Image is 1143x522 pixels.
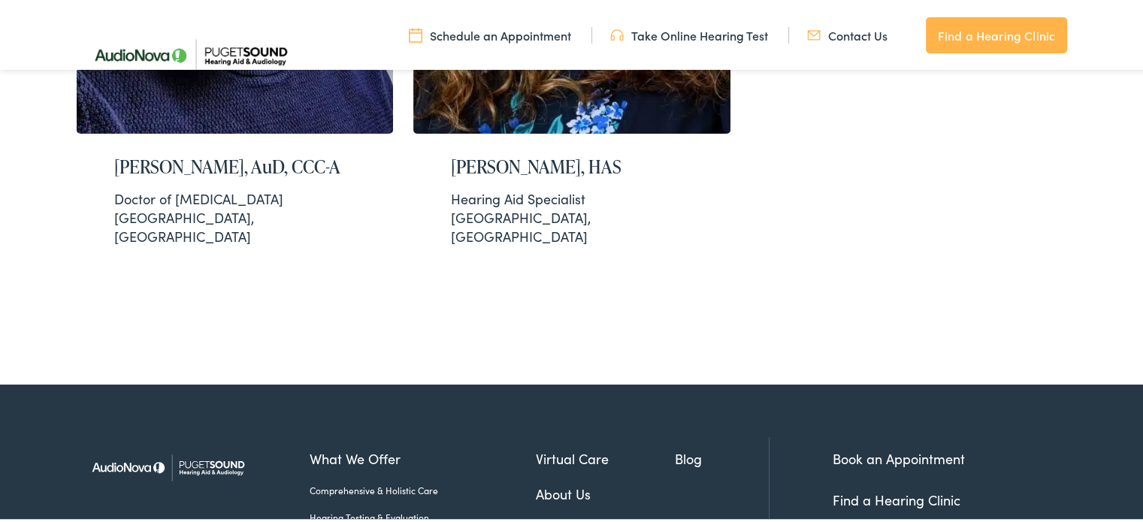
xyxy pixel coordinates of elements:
[926,15,1067,51] a: Find a Hearing Clinic
[451,187,693,206] div: Hearing Aid Specialist
[610,25,768,41] a: Take Online Hearing Test
[807,25,821,41] img: utility icon
[310,481,536,495] a: Comprehensive & Holistic Care
[81,435,254,496] img: Puget Sound Hearing Aid & Audiology
[114,187,356,206] div: Doctor of [MEDICAL_DATA]
[114,187,356,244] div: [GEOGRAPHIC_DATA], [GEOGRAPHIC_DATA]
[536,481,676,502] a: About Us
[310,446,536,466] a: What We Offer
[536,446,676,466] a: Virtual Care
[310,508,536,522] a: Hearing Testing & Evaluation
[409,25,422,41] img: utility icon
[675,446,769,466] a: Blog
[833,447,965,466] a: Book an Appointment
[807,25,887,41] a: Contact Us
[610,25,624,41] img: utility icon
[451,187,693,244] div: [GEOGRAPHIC_DATA], [GEOGRAPHIC_DATA]
[114,154,356,176] h2: [PERSON_NAME], AuD, CCC-A
[833,488,960,507] a: Find a Hearing Clinic
[451,154,693,176] h2: [PERSON_NAME], HAS
[409,25,571,41] a: Schedule an Appointment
